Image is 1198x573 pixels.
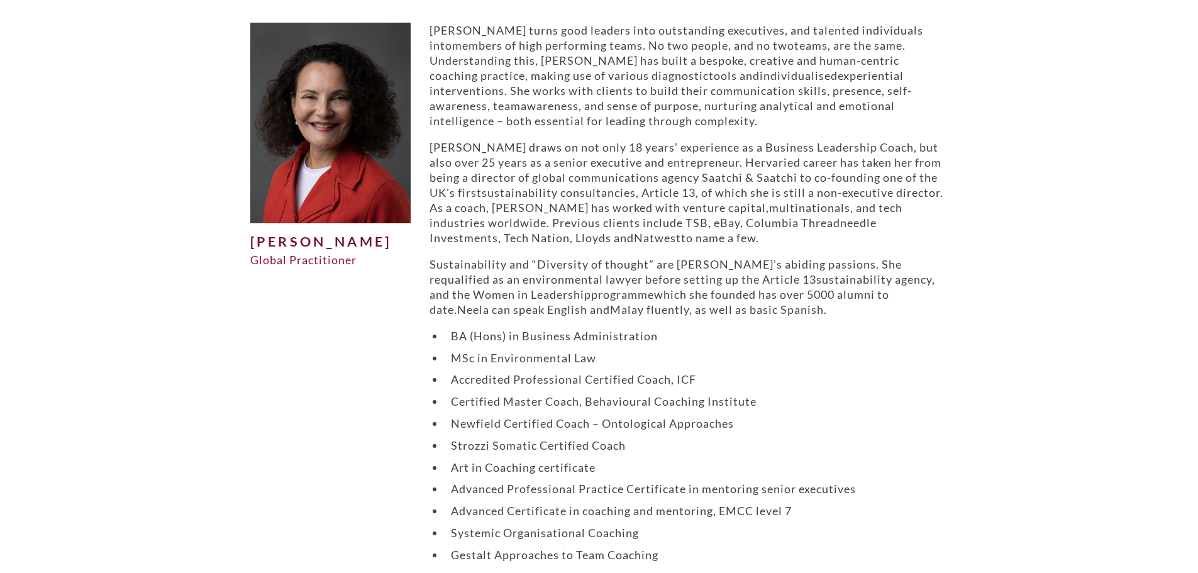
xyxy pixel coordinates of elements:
[445,481,948,496] li: Advanced Professional Practice Certificate in mentoring senior executives
[250,23,411,223] img: Neela-2-500x625.png
[430,69,912,113] span: experiential interventions. She works with clients to build their communication skills, presence,...
[445,460,948,475] li: Art in Coaching certificate
[452,38,794,52] span: members of high performing teams. No two people, and no two
[430,140,948,245] p: ​
[430,257,948,317] p: ​
[430,38,906,82] span: teams, are the same. Understanding this, [PERSON_NAME] has built a bespoke, creative and human-ce...
[445,438,948,453] li: Strozzi Somatic Certified Coach
[445,416,948,431] li: Newfield Certified Coach – Ontological Approaches
[430,23,923,52] span: [PERSON_NAME] turns good leaders into outstanding executives, and talented individuals into
[445,372,948,387] li: Accredited Professional Certified Coach, ICF
[445,503,948,518] li: Advanced Certificate in coaching and mentoring, EMCC level 7
[430,257,902,286] span: Sustainability and “Diversity of thought” are [PERSON_NAME]’s abiding passions. She requalified a...
[430,287,889,316] span: which she founded has over 5000 alumni to date.
[430,155,941,199] span: varied career has taken her from being a director of global communications agency Saatchi & Saatc...
[445,547,948,562] li: Gestalt Approaches to Team Coaching
[430,23,948,128] p: ​
[457,303,610,316] span: Neela can speak English and
[760,69,838,82] span: individualised
[250,235,411,250] h1: [PERSON_NAME]
[430,201,902,245] span: multinationals, and tech industries worldwide. Previous clients include TSB, eBay, Columbia Threa...
[634,231,681,245] span: Natwest
[445,350,948,365] li: MSc in Environmental Law
[610,303,827,316] span: Malay fluently, as well as basic Spanish.
[445,328,948,343] li: BA (Hons) in Business Administration
[681,231,759,245] span: to name a few.
[445,525,948,540] li: Systemic Organisational Coaching
[591,287,654,301] span: programme
[430,186,943,214] span: sustainability consultancies, Article 13, of which she is still a non-executive director. As a co...
[430,140,938,169] span: [PERSON_NAME] draws on not only 18 years’ experience as a Business Leadership Coach, but also ove...
[430,272,935,301] span: sustainability agency, and the Women in Leadership
[709,69,760,82] span: tools and
[250,252,411,267] div: Global Practitioner
[430,99,895,128] span: awareness, and sense of purpose, nurturing analytical and emotional intelligence – both essential...
[445,394,948,409] li: Certified Master Coach, Behavioural Coaching Institute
